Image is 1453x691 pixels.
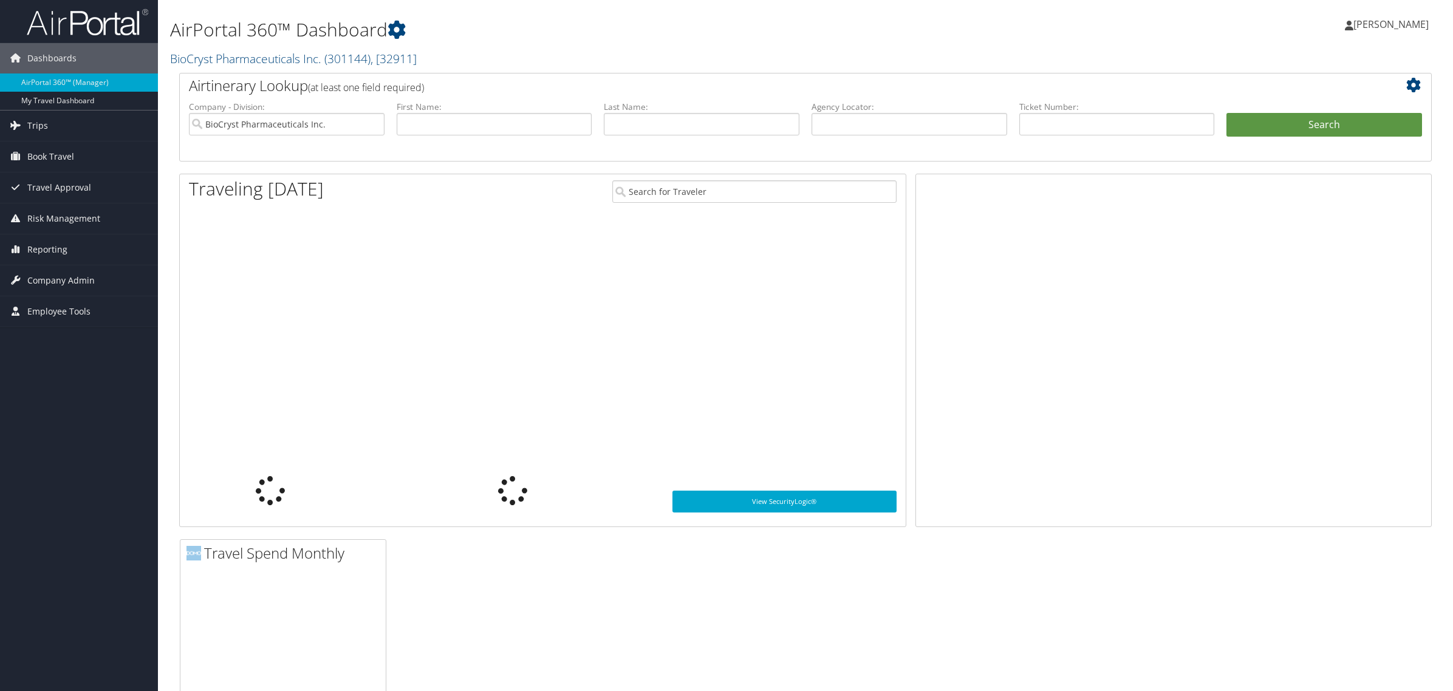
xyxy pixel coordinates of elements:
a: [PERSON_NAME] [1345,6,1441,43]
a: View SecurityLogic® [672,491,896,512]
label: First Name: [397,101,592,113]
button: Search [1226,113,1422,137]
span: (at least one field required) [308,81,424,94]
img: domo-logo.png [186,546,201,560]
span: Travel Approval [27,172,91,203]
a: BioCryst Pharmaceuticals Inc. [170,50,417,67]
span: ( 301144 ) [324,50,371,67]
h2: Travel Spend Monthly [186,543,386,563]
span: Book Travel [27,141,74,172]
h1: AirPortal 360™ Dashboard [170,17,1017,43]
h2: Airtinerary Lookup [189,75,1318,96]
span: Risk Management [27,203,100,234]
span: Employee Tools [27,296,91,327]
img: airportal-logo.png [27,8,148,36]
h1: Traveling [DATE] [189,176,324,202]
span: Reporting [27,234,67,265]
label: Agency Locator: [812,101,1007,113]
span: Trips [27,111,48,141]
span: Company Admin [27,265,95,296]
label: Ticket Number: [1019,101,1215,113]
span: [PERSON_NAME] [1353,18,1429,31]
label: Last Name: [604,101,799,113]
input: Search for Traveler [612,180,897,203]
label: Company - Division: [189,101,385,113]
span: Dashboards [27,43,77,73]
span: , [ 32911 ] [371,50,417,67]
